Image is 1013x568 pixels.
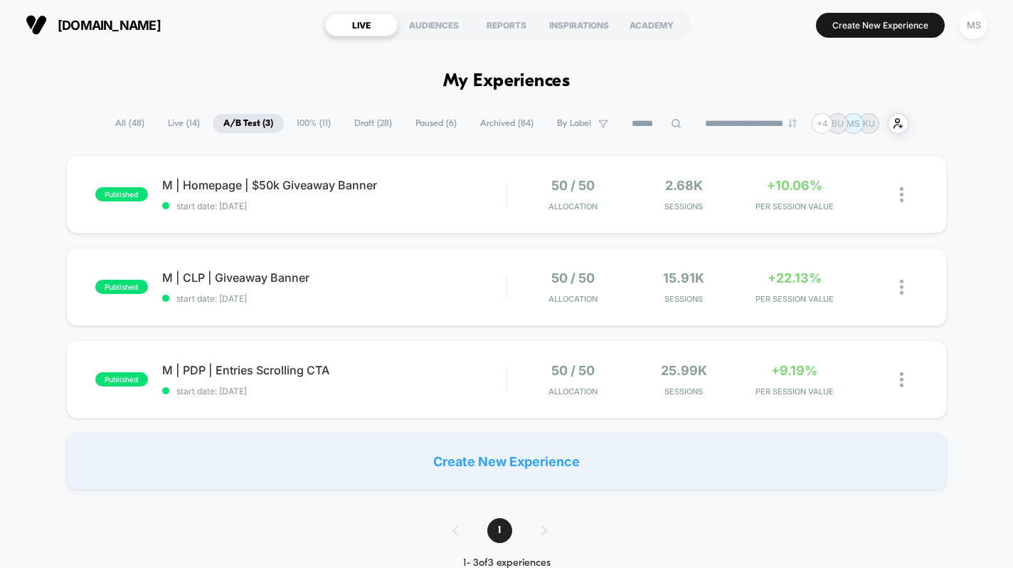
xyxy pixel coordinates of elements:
button: Create New Experience [816,13,945,38]
img: end [788,119,797,127]
span: Draft ( 28 ) [344,114,403,133]
span: Sessions [632,201,736,211]
span: 2.68k [665,178,703,193]
div: LIVE [325,14,398,36]
span: A/B Test ( 3 ) [213,114,284,133]
span: Live ( 14 ) [157,114,211,133]
span: Sessions [632,386,736,396]
p: MS [847,118,860,129]
span: PER SESSION VALUE [743,386,847,396]
div: Create New Experience [66,433,948,490]
span: 1 [487,518,512,543]
span: +10.06% [767,178,822,193]
img: Visually logo [26,14,47,36]
span: Paused ( 6 ) [405,114,467,133]
span: Allocation [548,386,598,396]
span: published [95,372,148,386]
span: Allocation [548,201,598,211]
span: [DOMAIN_NAME] [58,18,161,33]
span: +22.13% [768,270,822,285]
p: BU [832,118,844,129]
div: MS [960,11,987,39]
span: Allocation [548,294,598,304]
span: 15.91k [663,270,704,285]
span: Sessions [632,294,736,304]
div: + 4 [812,113,832,134]
span: 50 / 50 [551,178,595,193]
span: M | Homepage | $50k Giveaway Banner [162,178,506,192]
span: M | CLP | Giveaway Banner [162,270,506,285]
span: 50 / 50 [551,363,595,378]
div: REPORTS [470,14,543,36]
button: [DOMAIN_NAME] [21,14,165,36]
p: KU [863,118,875,129]
span: PER SESSION VALUE [743,201,847,211]
div: INSPIRATIONS [543,14,615,36]
span: Archived ( 84 ) [470,114,544,133]
div: ACADEMY [615,14,688,36]
span: PER SESSION VALUE [743,294,847,304]
span: start date: [DATE] [162,293,506,304]
span: published [95,187,148,201]
span: All ( 48 ) [105,114,155,133]
img: close [900,280,903,295]
span: 100% ( 11 ) [286,114,341,133]
img: close [900,372,903,387]
span: By Label [557,118,591,129]
h1: My Experiences [443,71,571,92]
span: +9.19% [771,363,817,378]
button: MS [955,11,992,40]
span: M | PDP | Entries Scrolling CTA [162,363,506,377]
span: start date: [DATE] [162,201,506,211]
span: start date: [DATE] [162,386,506,396]
span: published [95,280,148,294]
div: AUDIENCES [398,14,470,36]
span: 50 / 50 [551,270,595,285]
span: 25.99k [661,363,707,378]
img: close [900,187,903,202]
